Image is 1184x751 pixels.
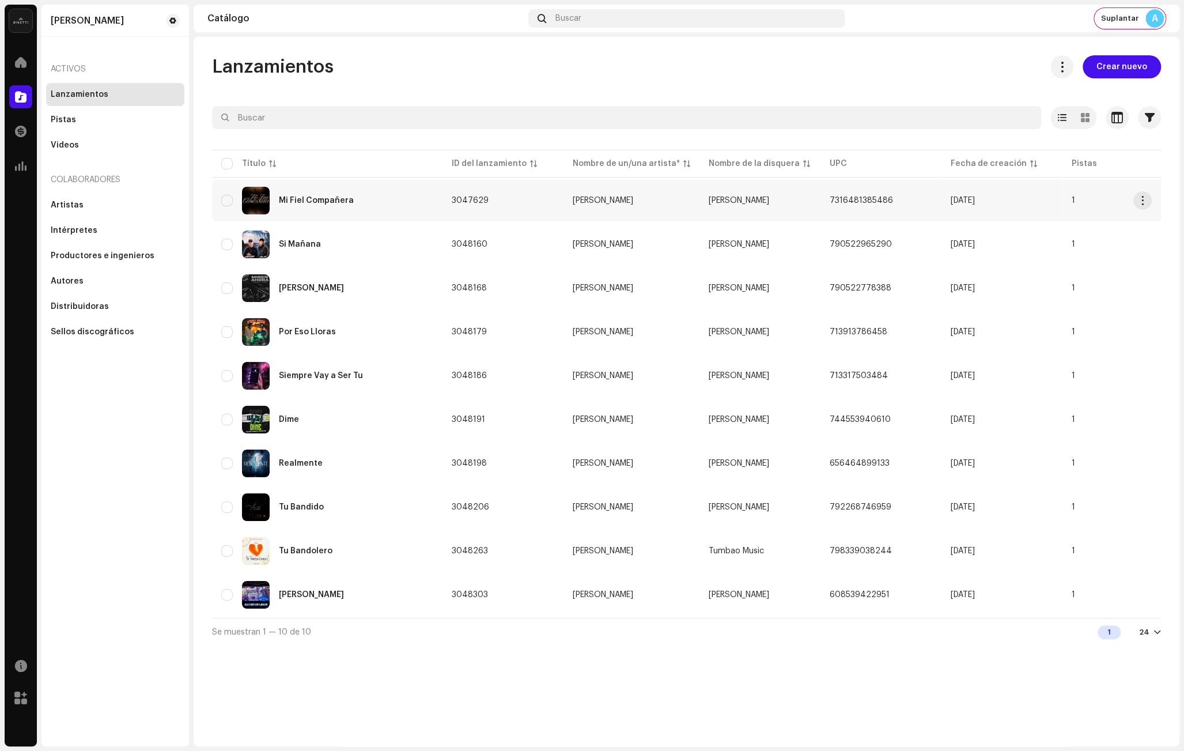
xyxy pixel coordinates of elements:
div: Nombre de un/una artista* [573,158,680,169]
span: 9 oct 2025 [951,547,975,555]
div: Videos [51,141,79,150]
div: Miren Ahora [279,284,344,292]
div: 24 [1139,628,1149,637]
span: 9 oct 2025 [951,503,975,511]
button: Crear nuevo [1083,55,1161,78]
span: 656464899133 [830,459,890,467]
span: Alex Fer [573,503,690,511]
span: Alex Fer [573,328,690,336]
re-m-nav-item: Distribuidoras [46,295,184,318]
span: 3048179 [452,328,487,336]
span: 3048186 [452,372,487,380]
div: Distribuidoras [51,302,109,311]
img: 02a7c2d3-3c89-4098-b12f-2ff2945c95ee [9,9,32,32]
span: 1 [1072,328,1075,336]
img: 0371a190-2120-4a7f-949d-6a432f566c1f [242,450,270,477]
div: Nombre de la disquera [709,158,800,169]
img: 920ec17c-28ed-4ebe-838f-585f2561f7c4 [242,406,270,433]
span: 1 [1072,416,1075,424]
div: Mi Fiel Compañera [279,197,354,205]
div: Productores e ingenieros [51,251,154,261]
span: Crear nuevo [1096,55,1147,78]
span: Alex Fer [573,197,690,205]
span: 9 oct 2025 [951,416,975,424]
input: Buscar [212,106,1041,129]
span: 3048263 [452,547,488,555]
span: Se muestran 1 — 10 de 10 [212,628,311,636]
span: 790522965290 [830,240,892,248]
span: Buscar [555,14,581,23]
span: 1 [1072,372,1075,380]
div: Bayriton Limon [279,591,344,599]
div: Título [242,158,266,169]
span: Alex Fer [709,197,769,205]
span: 1 [1072,547,1075,555]
re-m-nav-item: Productores e ingenieros [46,244,184,267]
span: 9 oct 2025 [951,459,975,467]
img: 9e4d6617-0fd4-4fb4-bfa5-a204f00bde97 [242,493,270,521]
re-m-nav-item: Videos [46,134,184,157]
div: [PERSON_NAME] [573,197,633,205]
div: [PERSON_NAME] [573,328,633,336]
div: Por Eso Lloras [279,328,336,336]
img: a97225bb-6510-452f-a7d2-d2c284e5ba04 [242,187,270,214]
span: Alex Fer [709,240,769,248]
div: [PERSON_NAME] [573,240,633,248]
div: Artistas [51,201,84,210]
div: Fecha de creación [951,158,1027,169]
re-m-nav-item: Autores [46,270,184,293]
span: 7316481385486 [830,197,893,205]
span: Alex Fer [709,503,769,511]
span: 3048206 [452,503,489,511]
span: 790522778388 [830,284,891,292]
span: 9 oct 2025 [951,591,975,599]
span: 3048168 [452,284,487,292]
span: 9 oct 2025 [951,284,975,292]
span: 1 [1072,591,1075,599]
re-m-nav-item: Sellos discográficos [46,320,184,344]
img: 892820e3-369f-4964-bc60-af100a1b90ad [242,231,270,258]
div: [PERSON_NAME] [573,591,633,599]
span: Alex Fer [573,459,690,467]
span: Alex Fer [709,416,769,424]
span: Tumbao Music [709,547,764,555]
div: Sellos discográficos [51,327,134,337]
span: Alex Fer [709,284,769,292]
div: ID del lanzamiento [452,158,527,169]
div: Alex Fer [51,16,124,25]
span: Alex Fer [709,459,769,467]
img: ec89d9fc-8d01-4440-b5b7-a4d424d3c244 [242,537,270,565]
div: [PERSON_NAME] [573,372,633,380]
re-m-nav-item: Artistas [46,194,184,217]
div: Pistas [51,115,76,124]
span: 8 oct 2025 [951,197,975,205]
div: Si Mañana [279,240,321,248]
span: Suplantar [1101,14,1138,23]
div: Tu Bandolero [279,547,332,555]
span: Alex Fer [573,591,690,599]
span: 792268746959 [830,503,891,511]
span: Alex Fer [573,372,690,380]
span: 608539422951 [830,591,890,599]
div: Siempre Vay a Ser Tu [279,372,363,380]
img: dd8a6312-6083-42ad-a12d-8b16a95793c4 [242,581,270,609]
span: 3048191 [452,416,485,424]
span: 1 [1072,459,1075,467]
div: [PERSON_NAME] [573,416,633,424]
span: 713317503484 [830,372,888,380]
span: Alex Fer [709,328,769,336]
div: Lanzamientos [51,90,108,99]
span: 9 oct 2025 [951,240,975,248]
span: 1 [1072,197,1075,205]
span: Alex Fer [573,547,690,555]
div: Realmente [279,459,323,467]
span: Lanzamientos [212,55,334,78]
div: Intérpretes [51,226,97,235]
span: 798339038244 [830,547,892,555]
div: Colaboradores [46,166,184,194]
span: 3048198 [452,459,487,467]
span: 1 [1072,503,1075,511]
img: c047ed56-aa27-4ec1-b6a4-d330e06eaa2b [242,318,270,346]
re-a-nav-header: Activos [46,55,184,83]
